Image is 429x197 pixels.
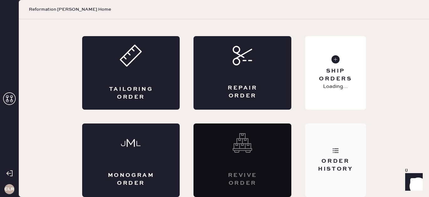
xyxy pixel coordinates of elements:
div: Repair Order [219,84,266,100]
div: Revive order [219,172,266,187]
div: Monogram Order [107,172,155,187]
div: Interested? Contact us at care@hemster.co [193,123,291,197]
p: Loading... [323,83,348,90]
iframe: Front Chat [399,169,426,196]
div: Order History [310,157,361,173]
span: Reformation [PERSON_NAME] Home [29,6,111,13]
div: Ship Orders [310,67,361,83]
div: Tailoring Order [107,85,155,101]
h3: CLR [4,187,14,191]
